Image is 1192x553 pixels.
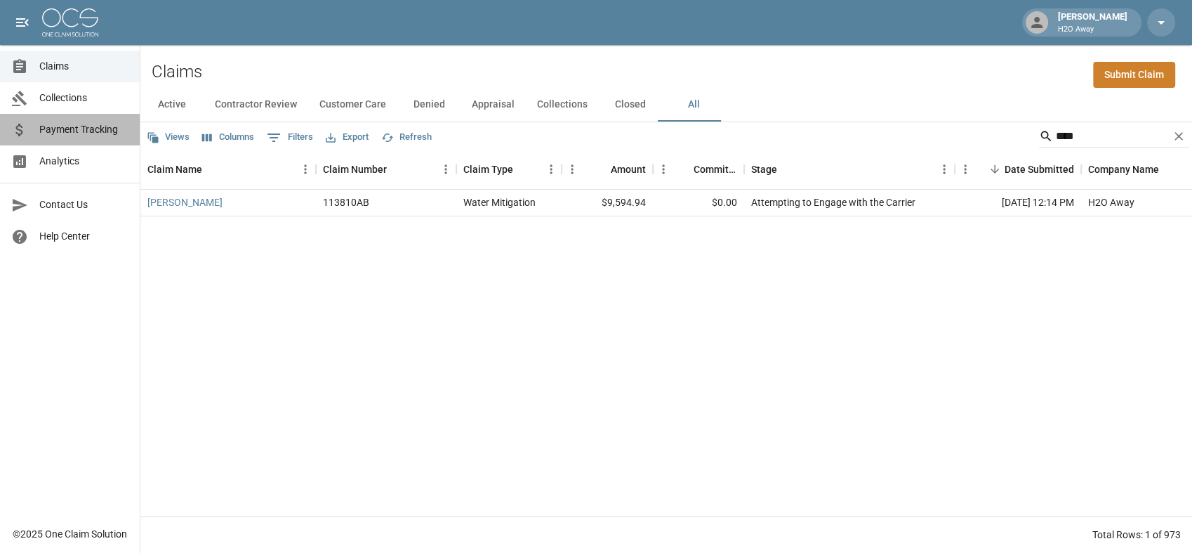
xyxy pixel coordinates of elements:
div: Claim Number [323,150,387,189]
span: Help Center [39,229,128,244]
button: Sort [513,160,533,179]
button: Sort [674,160,694,179]
button: Menu [955,159,976,180]
div: Amount [611,150,646,189]
div: Claim Type [463,150,513,189]
button: Menu [934,159,955,180]
div: Company Name [1088,150,1159,189]
button: Menu [653,159,674,180]
button: Appraisal [461,88,526,122]
button: Sort [985,160,1005,179]
button: Show filters [263,126,317,149]
div: $0.00 [653,190,744,216]
button: Views [143,126,193,148]
div: Date Submitted [1005,150,1074,189]
span: Collections [39,91,128,105]
button: Export [322,126,372,148]
div: Claim Number [316,150,456,189]
button: Refresh [378,126,435,148]
button: Menu [541,159,562,180]
div: Water Mitigation [463,195,536,209]
div: Committed Amount [653,150,744,189]
p: H2O Away [1058,24,1127,36]
h2: Claims [152,62,202,82]
a: [PERSON_NAME] [147,195,223,209]
div: Stage [751,150,777,189]
div: H2O Away [1088,195,1134,209]
div: © 2025 One Claim Solution [13,527,127,541]
button: Sort [1159,160,1179,179]
button: Sort [202,160,222,179]
button: open drawer [8,8,37,37]
button: Menu [295,159,316,180]
div: Stage [744,150,955,189]
span: Contact Us [39,197,128,212]
a: Submit Claim [1093,62,1175,88]
button: Denied [397,88,461,122]
div: Attempting to Engage with the Carrier [751,195,915,209]
button: Active [140,88,204,122]
div: dynamic tabs [140,88,1192,122]
div: Claim Type [456,150,562,189]
div: [PERSON_NAME] [1052,10,1133,35]
span: Claims [39,59,128,74]
button: Closed [599,88,662,122]
div: Amount [562,150,653,189]
div: Search [1039,125,1189,150]
div: Committed Amount [694,150,737,189]
button: Sort [777,160,797,179]
div: $9,594.94 [562,190,653,216]
div: Total Rows: 1 of 973 [1092,528,1181,542]
div: Claim Name [140,150,316,189]
span: Analytics [39,154,128,169]
button: Collections [526,88,599,122]
button: Customer Care [308,88,397,122]
button: Clear [1168,126,1189,147]
button: All [662,88,725,122]
button: Select columns [199,126,258,148]
span: Payment Tracking [39,122,128,137]
button: Sort [387,160,406,179]
button: Menu [562,159,583,180]
div: [DATE] 12:14 PM [955,190,1081,216]
img: ocs-logo-white-transparent.png [42,8,98,37]
button: Menu [435,159,456,180]
button: Sort [591,160,611,179]
div: 113810AB [323,195,369,209]
button: Contractor Review [204,88,308,122]
div: Date Submitted [955,150,1081,189]
div: Claim Name [147,150,202,189]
